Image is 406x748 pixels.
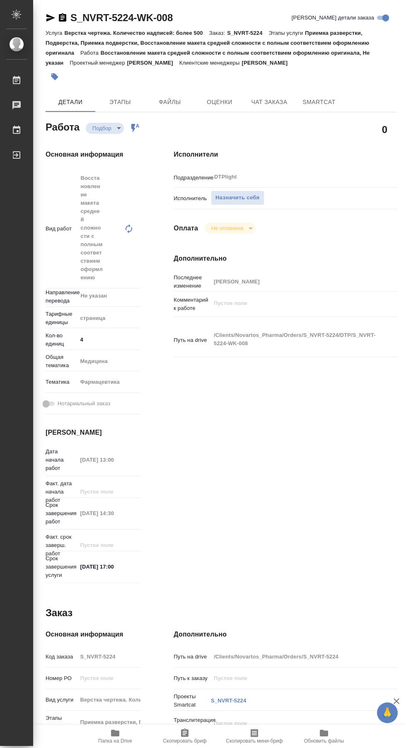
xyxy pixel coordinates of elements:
[174,692,211,709] p: Проекты Smartcat
[174,336,211,344] p: Путь на drive
[211,276,378,288] input: Пустое поле
[174,150,397,160] h4: Исполнители
[77,454,140,466] input: Пустое поле
[163,738,206,744] span: Скопировать бриф
[77,694,140,706] input: Пустое поле
[215,193,259,203] span: Назначить себя
[77,716,140,728] input: Пустое поле
[150,725,220,748] button: Скопировать бриф
[46,629,140,639] h4: Основная информация
[174,174,211,182] p: Подразделение
[100,97,140,107] span: Этапы
[249,97,289,107] span: Чат заказа
[77,651,140,663] input: Пустое поле
[46,674,77,683] p: Номер РО
[46,696,77,704] p: Вид услуги
[304,738,344,744] span: Обновить файлы
[46,30,64,36] p: Услуга
[70,60,127,66] p: Проектный менеджер
[46,533,77,558] p: Факт. срок заверш. работ
[46,310,77,327] p: Тарифные единицы
[86,123,124,134] div: Подбор
[46,479,77,504] p: Факт. дата начала работ
[77,672,140,684] input: Пустое поле
[90,125,114,132] button: Подбор
[77,561,140,573] input: ✎ Введи что-нибудь
[77,539,140,551] input: Пустое поле
[205,223,256,234] div: Подбор
[200,97,239,107] span: Оценки
[127,60,179,66] p: [PERSON_NAME]
[211,651,378,663] input: Пустое поле
[209,225,246,232] button: Не оплачена
[77,311,152,325] div: страница
[179,60,242,66] p: Клиентские менеджеры
[46,653,77,661] p: Код заказа
[211,328,378,351] textarea: /Clients/Novartos_Pharma/Orders/S_NVRT-5224/DTP/S_NVRT-5224-WK-008
[209,30,227,36] p: Заказ:
[46,50,370,66] p: Восстановление макета средней сложности с полным соответствием оформлению оригинала, Не указан
[46,606,72,620] h2: Заказ
[46,68,64,86] button: Добавить тэг
[220,725,289,748] button: Скопировать мини-бриф
[70,12,173,23] a: S_NVRT-5224-WK-008
[242,60,294,66] p: [PERSON_NAME]
[174,653,211,661] p: Путь на drive
[46,225,77,233] p: Вид работ
[174,629,397,639] h4: Дополнительно
[46,288,77,305] p: Направление перевода
[211,191,264,205] button: Назначить себя
[174,296,211,312] p: Комментарий к работе
[80,50,101,56] p: Работа
[46,501,77,526] p: Срок завершения работ
[377,702,398,723] button: 🙏
[150,97,190,107] span: Файлы
[269,30,305,36] p: Этапы услуги
[46,353,77,370] p: Общая тематика
[380,704,394,721] span: 🙏
[98,738,132,744] span: Папка на Drive
[46,332,77,348] p: Кол-во единиц
[174,674,211,683] p: Путь к заказу
[77,354,152,368] div: Медицина
[46,428,140,438] h4: [PERSON_NAME]
[46,150,140,160] h4: Основная информация
[227,30,268,36] p: S_NVRT-5224
[174,274,211,290] p: Последнее изменение
[77,507,140,519] input: Пустое поле
[77,334,140,346] input: ✎ Введи что-нибудь
[80,725,150,748] button: Папка на Drive
[46,13,56,23] button: Скопировать ссылку для ЯМессенджера
[46,119,80,134] h2: Работа
[292,14,374,22] span: [PERSON_NAME] детали заказа
[64,30,209,36] p: Верстка чертежа. Количество надписей: более 500
[174,716,211,733] p: Транслитерация названий
[46,448,77,472] p: Дата начала работ
[299,97,339,107] span: SmartCat
[211,697,246,704] a: S_NVRT-5224
[174,223,198,233] h4: Оплата
[77,486,140,498] input: Пустое поле
[51,97,90,107] span: Детали
[46,30,369,56] p: Приемка разверстки, Подверстка, Приемка подверстки, Восстановление макета средней сложности с пол...
[174,254,397,264] h4: Дополнительно
[77,375,152,389] div: Фармацевтика
[46,378,77,386] p: Тематика
[58,13,68,23] button: Скопировать ссылку
[46,554,77,579] p: Срок завершения услуги
[174,194,211,203] p: Исполнитель
[382,122,387,136] h2: 0
[226,738,283,744] span: Скопировать мини-бриф
[46,714,77,731] p: Этапы услуги
[211,672,378,684] input: Пустое поле
[58,399,110,408] span: Нотариальный заказ
[289,725,359,748] button: Обновить файлы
